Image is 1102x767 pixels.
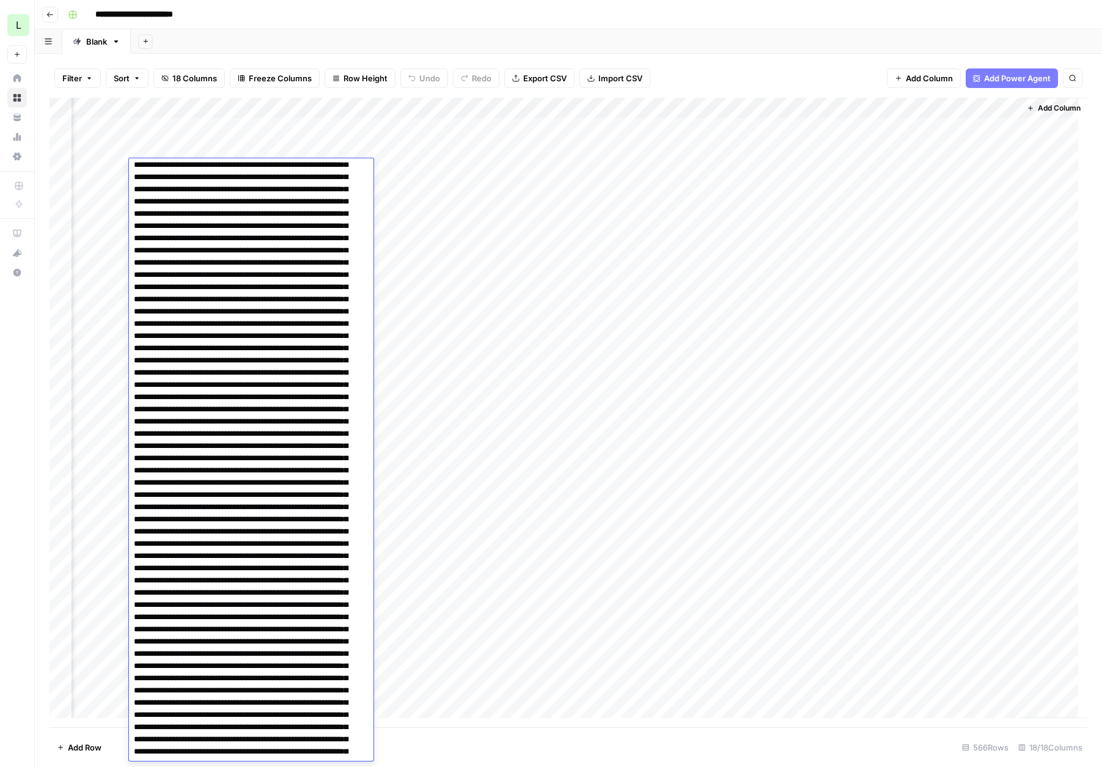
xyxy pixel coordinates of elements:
[984,72,1051,84] span: Add Power Agent
[7,263,27,282] button: Help + Support
[598,72,642,84] span: Import CSV
[16,18,21,32] span: L
[62,29,131,54] a: Blank
[62,72,82,84] span: Filter
[472,72,491,84] span: Redo
[523,72,567,84] span: Export CSV
[887,68,961,88] button: Add Column
[106,68,149,88] button: Sort
[7,243,27,263] button: What's new?
[230,68,320,88] button: Freeze Columns
[325,68,395,88] button: Row Height
[1013,738,1087,757] div: 18/18 Columns
[453,68,499,88] button: Redo
[249,72,312,84] span: Freeze Columns
[68,741,101,754] span: Add Row
[172,72,217,84] span: 18 Columns
[419,72,440,84] span: Undo
[50,738,109,757] button: Add Row
[8,244,26,262] div: What's new?
[906,72,953,84] span: Add Column
[114,72,130,84] span: Sort
[504,68,575,88] button: Export CSV
[7,10,27,40] button: Workspace: Lob
[579,68,650,88] button: Import CSV
[7,224,27,243] a: AirOps Academy
[153,68,225,88] button: 18 Columns
[7,108,27,127] a: Your Data
[400,68,448,88] button: Undo
[54,68,101,88] button: Filter
[1038,103,1081,114] span: Add Column
[7,68,27,88] a: Home
[7,88,27,108] a: Browse
[1022,100,1085,116] button: Add Column
[957,738,1013,757] div: 566 Rows
[7,147,27,166] a: Settings
[86,35,107,48] div: Blank
[7,127,27,147] a: Usage
[343,72,388,84] span: Row Height
[966,68,1058,88] button: Add Power Agent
